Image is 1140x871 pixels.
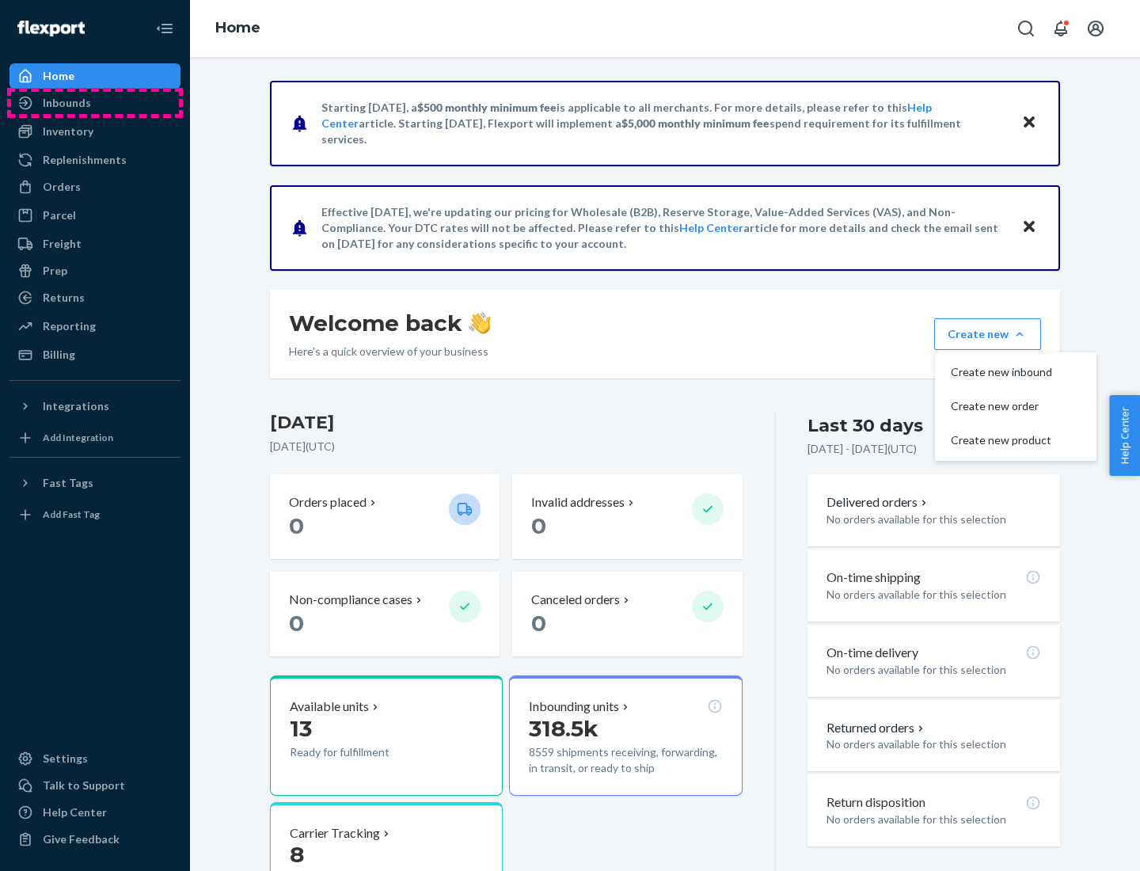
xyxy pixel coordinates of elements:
[934,318,1041,350] button: Create newCreate new inboundCreate new orderCreate new product
[43,68,74,84] div: Home
[289,344,491,359] p: Here’s a quick overview of your business
[1045,13,1077,44] button: Open notifications
[290,715,312,742] span: 13
[215,19,260,36] a: Home
[43,751,88,766] div: Settings
[9,147,180,173] a: Replenishments
[938,424,1093,458] button: Create new product
[9,773,180,798] a: Talk to Support
[289,309,491,337] h1: Welcome back
[270,474,500,559] button: Orders placed 0
[289,610,304,637] span: 0
[43,318,96,334] div: Reporting
[9,258,180,283] a: Prep
[826,812,1041,827] p: No orders available for this selection
[9,394,180,419] button: Integrations
[826,736,1041,752] p: No orders available for this selection
[43,475,93,491] div: Fast Tags
[826,569,921,587] p: On-time shipping
[17,21,85,36] img: Flexport logo
[951,435,1052,446] span: Create new product
[826,512,1041,527] p: No orders available for this selection
[512,572,742,656] button: Canceled orders 0
[9,502,180,527] a: Add Fast Tag
[43,804,107,820] div: Help Center
[531,512,546,539] span: 0
[9,285,180,310] a: Returns
[9,203,180,228] a: Parcel
[826,662,1041,678] p: No orders available for this selection
[289,512,304,539] span: 0
[9,63,180,89] a: Home
[469,312,491,334] img: hand-wave emoji
[679,221,743,234] a: Help Center
[826,644,918,662] p: On-time delivery
[149,13,180,44] button: Close Navigation
[270,675,503,796] button: Available units13Ready for fulfillment
[531,591,620,609] p: Canceled orders
[951,401,1052,412] span: Create new order
[43,508,100,521] div: Add Fast Tag
[289,591,412,609] p: Non-compliance cases
[270,572,500,656] button: Non-compliance cases 0
[621,116,769,130] span: $5,000 monthly minimum fee
[807,441,917,457] p: [DATE] - [DATE] ( UTC )
[531,493,625,512] p: Invalid addresses
[9,314,180,339] a: Reporting
[9,231,180,257] a: Freight
[529,698,619,716] p: Inbounding units
[9,342,180,367] a: Billing
[43,95,91,111] div: Inbounds
[9,90,180,116] a: Inbounds
[826,587,1041,603] p: No orders available for this selection
[203,6,273,51] ol: breadcrumbs
[43,778,125,793] div: Talk to Support
[43,831,120,847] div: Give Feedback
[9,800,180,825] a: Help Center
[826,493,930,512] button: Delivered orders
[43,179,81,195] div: Orders
[938,390,1093,424] button: Create new order
[1109,395,1140,476] button: Help Center
[290,698,369,716] p: Available units
[43,398,109,414] div: Integrations
[807,413,923,438] div: Last 30 days
[43,124,93,139] div: Inventory
[321,204,1006,252] p: Effective [DATE], we're updating our pricing for Wholesale (B2B), Reserve Storage, Value-Added Se...
[9,827,180,852] button: Give Feedback
[290,841,304,868] span: 8
[512,474,742,559] button: Invalid addresses 0
[290,744,436,760] p: Ready for fulfillment
[1019,112,1039,135] button: Close
[529,744,722,776] p: 8559 shipments receiving, forwarding, in transit, or ready to ship
[9,425,180,451] a: Add Integration
[43,263,67,279] div: Prep
[1019,216,1039,239] button: Close
[9,119,180,144] a: Inventory
[43,207,76,223] div: Parcel
[43,431,113,444] div: Add Integration
[9,470,180,496] button: Fast Tags
[938,356,1093,390] button: Create new inbound
[43,290,85,306] div: Returns
[1080,13,1111,44] button: Open account menu
[43,236,82,252] div: Freight
[289,493,367,512] p: Orders placed
[270,410,743,435] h3: [DATE]
[9,174,180,200] a: Orders
[9,746,180,771] a: Settings
[509,675,742,796] button: Inbounding units318.5k8559 shipments receiving, forwarding, in transit, or ready to ship
[270,439,743,455] p: [DATE] ( UTC )
[43,152,127,168] div: Replenishments
[321,100,1006,147] p: Starting [DATE], a is applicable to all merchants. For more details, please refer to this article...
[826,719,927,737] button: Returned orders
[43,347,75,363] div: Billing
[826,793,925,812] p: Return disposition
[531,610,546,637] span: 0
[1010,13,1042,44] button: Open Search Box
[417,101,557,114] span: $500 monthly minimum fee
[290,824,380,842] p: Carrier Tracking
